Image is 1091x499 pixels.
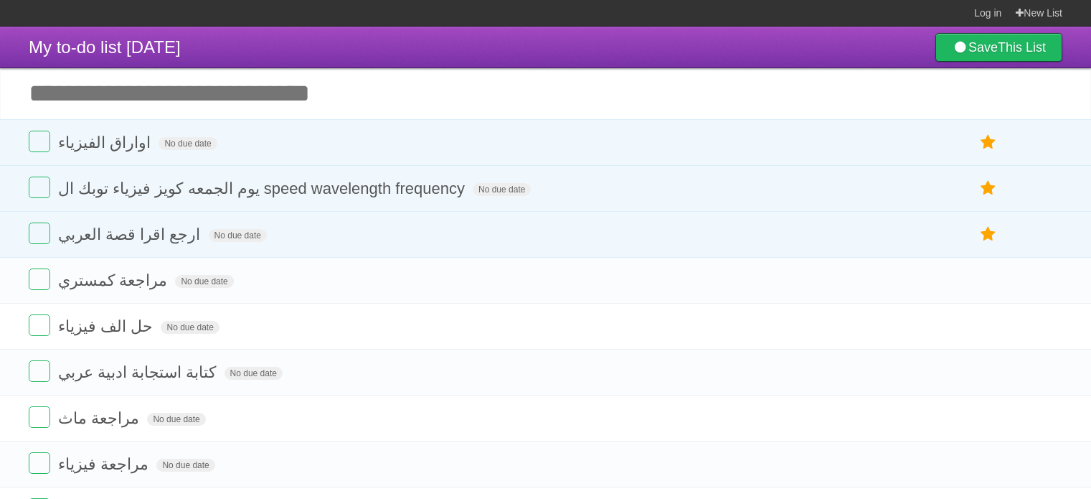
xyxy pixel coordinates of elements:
span: No due date [159,137,217,150]
label: Done [29,360,50,382]
span: مراجعة كمستري [58,271,171,289]
span: اواراق الفيزياء [58,134,154,151]
span: مراجعة ماث [58,409,143,427]
span: يوم الجمعه كويز فيزياء توبك ال speed wavelength frequency [58,179,468,197]
span: No due date [147,413,205,426]
label: Star task [975,223,1002,246]
span: No due date [156,459,214,472]
span: حل الف فيزياء [58,317,156,335]
span: No due date [225,367,283,380]
label: Done [29,177,50,198]
span: مراجعة فيزياء [58,455,152,473]
label: Done [29,314,50,336]
label: Done [29,406,50,428]
span: ارجع اقرا قصة العربي [58,225,204,243]
label: Done [29,269,50,290]
span: كتابة استجابة ادبية عربي [58,363,219,381]
span: No due date [209,229,267,242]
a: SaveThis List [935,33,1062,62]
span: No due date [473,183,531,196]
label: Star task [975,131,1002,154]
label: Star task [975,177,1002,200]
label: Done [29,223,50,244]
label: Done [29,452,50,474]
b: This List [998,40,1046,55]
span: No due date [175,275,233,288]
span: My to-do list [DATE] [29,37,181,57]
span: No due date [161,321,219,334]
label: Done [29,131,50,152]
